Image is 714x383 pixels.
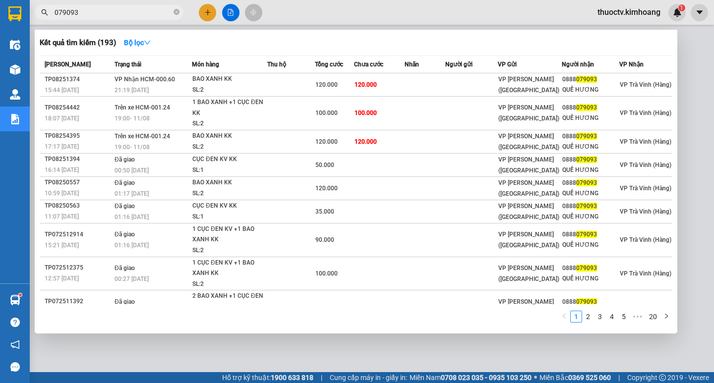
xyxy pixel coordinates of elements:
[646,311,660,322] a: 20
[618,311,630,323] li: 5
[576,265,597,272] span: 079093
[562,188,619,199] div: QUẾ HƯƠNG
[4,54,73,63] span: 0984478935 -
[562,297,619,307] div: 0888
[498,133,559,151] span: VP [PERSON_NAME] ([GEOGRAPHIC_DATA])
[4,43,145,52] p: NHẬN:
[116,35,159,51] button: Bộ lọcdown
[618,311,629,322] a: 5
[606,311,618,323] li: 4
[192,85,267,96] div: SL: 2
[355,81,377,88] span: 120.000
[576,179,597,186] span: 079093
[53,54,73,63] span: LOAN
[630,311,646,323] li: Next 5 Pages
[41,9,48,16] span: search
[45,115,79,122] span: 18:07 [DATE]
[576,156,597,163] span: 079093
[192,74,267,85] div: BAO XANH KK
[498,179,559,197] span: VP [PERSON_NAME] ([GEOGRAPHIC_DATA])
[562,263,619,274] div: 0888
[192,97,267,118] div: 1 BAO XANH +1 CỤC ĐEN KK
[583,311,594,322] a: 2
[192,258,267,279] div: 1 CỤC ĐEN KV +1 BAO XANH KK
[315,270,338,277] span: 100.000
[498,265,559,282] span: VP [PERSON_NAME] ([GEOGRAPHIC_DATA])
[45,213,79,220] span: 11:07 [DATE]
[45,263,112,273] div: TP072512375
[192,291,267,312] div: 2 BAO XANH +1 CỤC ĐEN KK
[192,188,267,199] div: SL: 2
[576,298,597,305] span: 079093
[620,304,671,311] span: VP Trà Vinh (Hàng)
[45,131,112,141] div: TP08254395
[405,61,419,68] span: Nhãn
[562,274,619,284] div: QUẾ HƯƠNG
[19,293,22,296] sup: 1
[315,304,338,311] span: 160.000
[10,114,20,124] img: solution-icon
[115,133,170,140] span: Trên xe HCM-001.24
[115,104,170,111] span: Trên xe HCM-001.24
[498,76,559,94] span: VP [PERSON_NAME] ([GEOGRAPHIC_DATA])
[562,61,594,68] span: Người nhận
[45,190,79,197] span: 10:59 [DATE]
[45,143,79,150] span: 17:17 [DATE]
[562,85,619,95] div: QUẾ HƯƠNG
[630,311,646,323] span: •••
[620,185,671,192] span: VP Trà Vinh (Hàng)
[192,279,267,290] div: SL: 2
[562,113,619,123] div: QUẾ HƯƠNG
[620,162,671,168] span: VP Trà Vinh (Hàng)
[562,155,619,165] div: 0888
[445,61,473,68] span: Người gửi
[45,166,79,173] span: 16:14 [DATE]
[10,362,20,372] span: message
[562,212,619,222] div: QUẾ HƯƠNG
[620,236,671,243] span: VP Trà Vinh (Hàng)
[576,231,597,238] span: 079093
[28,43,96,52] span: VP Trà Vinh (Hàng)
[498,203,559,220] span: VP [PERSON_NAME] ([GEOGRAPHIC_DATA])
[192,142,267,153] div: SL: 2
[10,318,20,327] span: question-circle
[45,74,112,85] div: TP08251374
[498,298,559,316] span: VP [PERSON_NAME] ([GEOGRAPHIC_DATA])
[115,115,150,122] span: 19:00 - 11/08
[562,240,619,250] div: QUẾ HƯƠNG
[192,177,267,188] div: BAO XANH KK
[606,311,617,322] a: 4
[33,5,115,15] strong: BIÊN NHẬN GỬI HÀNG
[124,39,151,47] strong: Bộ lọc
[498,104,559,122] span: VP [PERSON_NAME] ([GEOGRAPHIC_DATA])
[115,214,149,220] span: 01:16 [DATE]
[192,61,219,68] span: Món hàng
[115,203,135,210] span: Đã giao
[576,133,597,140] span: 079093
[354,61,383,68] span: Chưa cước
[571,311,582,322] a: 1
[115,265,135,272] span: Đã giao
[115,190,149,197] span: 01:17 [DATE]
[620,270,671,277] span: VP Trà Vinh (Hàng)
[115,275,149,282] span: 00:27 [DATE]
[562,74,619,85] div: 0888
[45,177,112,188] div: TP08250557
[355,109,377,116] span: 100.000
[4,19,145,38] p: GỬI:
[4,19,92,38] span: VP [PERSON_NAME] ([GEOGRAPHIC_DATA]) -
[561,313,567,319] span: left
[45,201,112,211] div: TP08250563
[663,313,669,319] span: right
[45,61,91,68] span: [PERSON_NAME]
[620,138,671,145] span: VP Trà Vinh (Hàng)
[562,229,619,240] div: 0888
[562,178,619,188] div: 0888
[315,236,334,243] span: 90.000
[115,144,150,151] span: 19:00 - 11/08
[620,208,671,215] span: VP Trà Vinh (Hàng)
[315,185,338,192] span: 120.000
[562,201,619,212] div: 0888
[620,81,671,88] span: VP Trà Vinh (Hàng)
[10,40,20,50] img: warehouse-icon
